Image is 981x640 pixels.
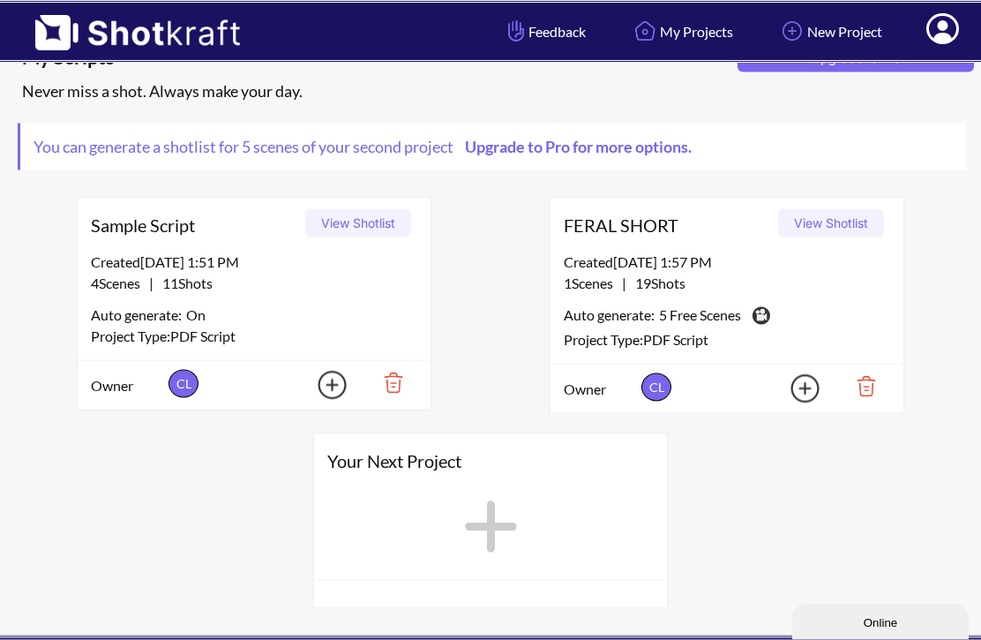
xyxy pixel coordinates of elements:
[186,305,206,326] span: On
[91,252,417,273] div: Created [DATE] 1:51 PM
[778,209,884,237] button: View Shotlist
[763,369,825,409] img: Add Icon
[154,275,213,291] span: 11 Shots
[91,273,213,294] span: |
[305,209,411,237] button: View Shotlist
[829,372,890,402] img: Trash Icon
[564,212,772,238] span: FERAL SHORT
[91,305,186,326] span: Auto generate:
[617,8,746,55] a: My Projects
[239,137,453,156] span: 5 scenes of your second project
[641,373,671,402] span: CL
[504,21,586,41] span: Feedback
[659,305,741,329] span: 5 Free Scenes
[564,252,890,273] div: Created [DATE] 1:57 PM
[564,273,685,294] span: |
[564,305,659,329] span: Auto generate:
[91,375,164,396] span: Owner
[290,365,352,405] img: Add Icon
[564,329,890,350] div: Project Type: PDF Script
[20,124,714,170] span: You can generate a shotlist for
[764,8,895,55] a: New Project
[777,16,807,46] img: Add Icon
[91,326,417,347] div: Project Type: PDF Script
[91,275,149,291] span: 4 Scenes
[630,16,660,46] img: Home Icon
[748,303,773,329] img: Camera Icon
[18,77,972,106] div: Never miss a shot. Always make your day.
[564,379,637,400] span: Owner
[168,370,198,398] span: CL
[792,601,972,640] iframe: chat widget
[626,275,685,291] span: 19 Shots
[453,137,700,156] a: Upgrade to Pro for more options.
[91,212,299,238] span: Sample Script
[504,16,528,46] img: Hand Icon
[564,275,622,291] span: 1 Scenes
[356,368,417,398] img: Trash Icon
[327,448,654,474] span: Your Next Project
